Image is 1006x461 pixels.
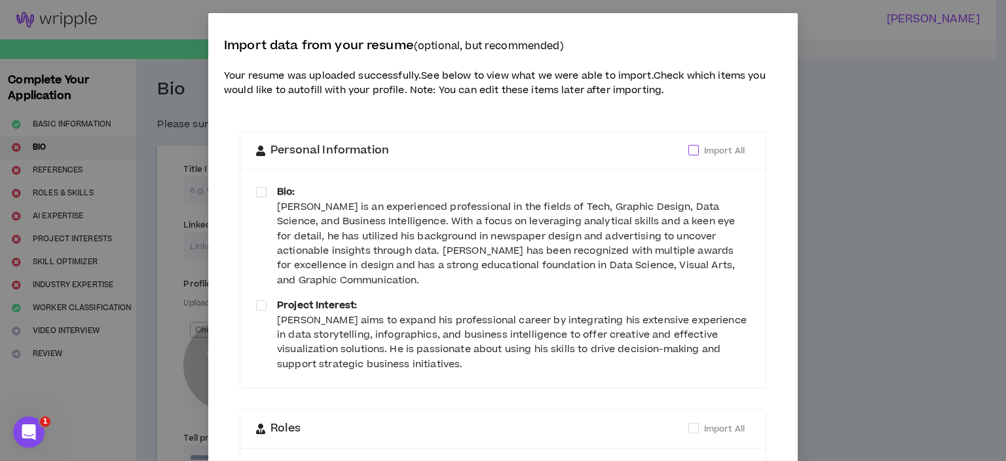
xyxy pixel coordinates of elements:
div: [PERSON_NAME] aims to expand his professional career by integrating his extensive experience in d... [277,313,750,372]
p: Your resume was uploaded successfully. See below to view what we were able to import. Check which... [224,69,782,98]
span: 1 [40,416,50,427]
button: Close [762,13,798,49]
span: Personal Information [270,142,389,159]
span: Roles [270,420,301,437]
span: Import All [704,145,745,157]
strong: Project Interest: [277,298,357,312]
span: Import All [704,423,745,435]
p: Import data from your resume [224,37,782,56]
strong: Bio: [277,185,295,199]
div: [PERSON_NAME] is an experienced professional in the fields of Tech, Graphic Design, Data Science,... [277,200,750,288]
iframe: Intercom live chat [13,416,45,448]
small: (optional, but recommended) [414,39,564,53]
